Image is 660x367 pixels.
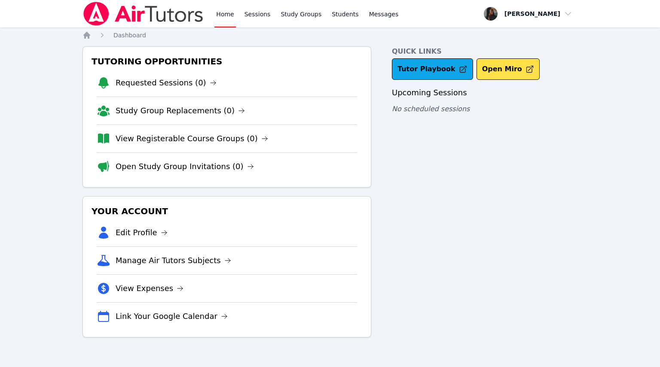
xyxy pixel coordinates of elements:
[116,255,231,267] a: Manage Air Tutors Subjects
[116,227,168,239] a: Edit Profile
[113,31,146,39] a: Dashboard
[392,46,577,57] h4: Quick Links
[392,105,470,113] span: No scheduled sessions
[90,203,364,219] h3: Your Account
[82,31,577,39] nav: Breadcrumb
[392,58,473,80] a: Tutor Playbook
[116,310,228,322] a: Link Your Google Calendar
[90,54,364,69] h3: Tutoring Opportunities
[116,161,254,173] a: Open Study Group Invitations (0)
[369,10,399,18] span: Messages
[116,105,245,117] a: Study Group Replacements (0)
[477,58,540,80] button: Open Miro
[113,32,146,39] span: Dashboard
[392,87,577,99] h3: Upcoming Sessions
[116,77,217,89] a: Requested Sessions (0)
[116,282,183,294] a: View Expenses
[116,133,268,145] a: View Registerable Course Groups (0)
[82,2,204,26] img: Air Tutors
